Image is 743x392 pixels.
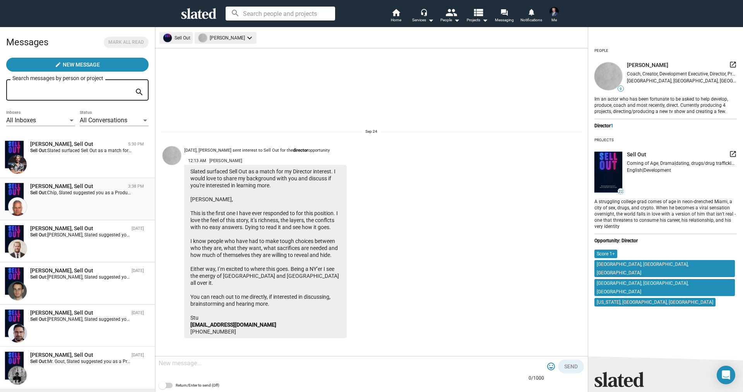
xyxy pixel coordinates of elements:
strong: Sell Out: [30,190,47,195]
span: Return/Enter to send (Off) [176,381,219,390]
h2: Messages [6,33,48,51]
span: Slated surfaced Sell Out as a match for my Director interest. I am an Oscar qualified director wi... [47,148,418,153]
span: Messaging [495,15,514,25]
img: Sell Out [5,225,24,253]
div: Open Intercom Messenger [717,366,735,384]
div: Schuyler Weiss, Sell Out [30,267,128,274]
mat-chip: [US_STATE], [GEOGRAPHIC_DATA], [GEOGRAPHIC_DATA] [594,298,716,306]
span: 9 [618,87,623,91]
div: Slated surfaced Sell Out as a match for my Director interest. I would love to share my background... [184,165,347,338]
mat-icon: arrow_drop_down [480,15,490,25]
img: Sell Out [5,267,24,295]
mat-icon: home [391,8,401,17]
img: Naman Gupta [8,155,27,174]
div: [GEOGRAPHIC_DATA], [GEOGRAPHIC_DATA], [GEOGRAPHIC_DATA] [627,78,737,84]
div: Naman Gupta, Sell Out [30,140,125,148]
strong: Sell Out: [30,232,47,238]
img: Sell Out [5,310,24,337]
span: [PERSON_NAME] [209,158,242,163]
span: All Inboxes [6,116,36,124]
span: English [627,168,642,173]
div: Chip Diggins, Sell Out [30,183,125,190]
a: Home [382,8,409,25]
strong: director [293,148,308,153]
span: Mark all read [108,38,144,46]
span: Notifications [520,15,542,25]
a: [EMAIL_ADDRESS][DOMAIN_NAME] [190,322,276,328]
time: 5:30 PM [128,142,144,147]
img: Robert Ogden Barnum [8,240,27,258]
strong: Sell Out: [30,148,47,153]
span: 22 [618,189,623,194]
span: Sell Out [627,151,646,158]
time: 3:38 PM [128,184,144,189]
input: Search people and projects [226,7,335,21]
div: [DATE], [PERSON_NAME] sent interest to Sell Out for the opportunity [184,148,330,154]
mat-icon: people [445,7,457,18]
div: Coach, Creator, Development Executive, Director, Producer [627,71,737,77]
span: All Conversations [80,116,127,124]
mat-icon: launch [729,150,737,158]
mat-icon: search [135,86,144,98]
mat-icon: arrow_drop_down [452,15,461,25]
div: People [594,45,608,56]
span: 12:13 AM [188,158,206,163]
span: | [642,168,644,173]
button: Lee SteinMe [545,5,563,26]
span: Coming of Age, Drama [627,161,675,166]
img: undefined [594,152,622,193]
time: [DATE] [132,268,144,273]
mat-icon: headset_mic [420,9,427,15]
img: Sell Out [5,352,24,379]
mat-icon: keyboard_arrow_down [245,33,254,43]
div: Im an actor who has been fortunate to be asked to help develop, produce, coach and most recently,... [594,95,737,115]
img: Chip Diggins [8,197,27,216]
img: undefined [594,62,622,90]
span: Send [564,359,578,373]
div: Leopoldo Gout, Sell Out [30,351,128,359]
div: Robert Ogden Barnum, Sell Out [30,225,128,232]
span: 1 [611,123,613,128]
mat-icon: create [55,62,61,68]
img: Leopoldo Gout [8,366,27,385]
a: Messaging [491,8,518,25]
mat-chip: Score 1+ [594,250,617,258]
div: Director [594,123,737,128]
mat-icon: view_list [473,7,484,18]
div: A struggling college grad comes of age in neon-drenched Miami, a city of sex, drugs, and crypto. ... [594,197,737,230]
mat-icon: forum [500,9,508,16]
button: Send [558,359,584,373]
button: Mark all read [104,37,149,48]
div: Carlos Cuscó, Sell Out [30,309,128,317]
img: Sell Out [5,183,24,211]
a: Notifications [518,8,545,25]
span: Projects [467,15,488,25]
mat-icon: notifications [527,8,535,15]
img: Carlos Cuscó [8,324,27,342]
div: Opportunity: Director [594,238,737,243]
mat-chip: [GEOGRAPHIC_DATA], [GEOGRAPHIC_DATA], [GEOGRAPHIC_DATA] [594,260,735,277]
div: Services [412,15,434,25]
span: Home [391,15,401,25]
img: Sell Out [5,141,24,168]
img: Schuyler Weiss [8,282,27,300]
a: Stu Chaiken [161,145,183,340]
strong: Sell Out: [30,274,47,280]
strong: Sell Out: [30,317,47,322]
mat-icon: tag_faces [546,362,556,371]
button: New Message [6,58,149,72]
button: Projects [464,8,491,25]
strong: Sell Out: [30,359,47,364]
time: [DATE] [132,353,144,358]
mat-hint: 0/1000 [529,375,544,382]
span: Me [551,15,557,25]
span: New Message [63,58,100,72]
div: Projects [594,135,614,146]
mat-icon: launch [729,61,737,68]
span: Development [644,168,671,173]
img: Lee Stein [550,7,559,16]
mat-chip: [GEOGRAPHIC_DATA], [GEOGRAPHIC_DATA], [GEOGRAPHIC_DATA] [594,279,735,296]
span: [PERSON_NAME] [627,62,668,69]
time: [DATE] [132,226,144,231]
time: [DATE] [132,310,144,315]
